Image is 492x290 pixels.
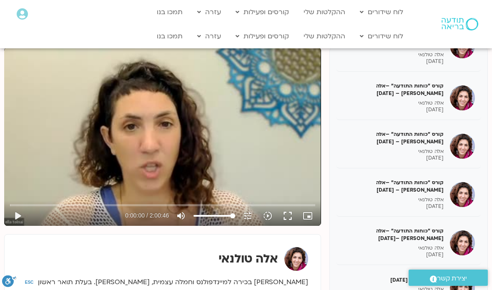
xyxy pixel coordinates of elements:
a: לוח שידורים [356,28,407,44]
img: קורס "כוחות התודעה" –אלה טולנאי –1/7/25 [450,230,475,255]
img: קורס "כוחות התודעה" –אלה טולנאי – 17/06/25 [450,134,475,159]
a: יצירת קשר [409,270,488,286]
p: אלה טולנאי [342,100,444,107]
img: אלה טולנאי [284,247,308,271]
img: קורס "כוחות התודעה" –אלה טולנאי – 24/06/25 [450,182,475,207]
a: קורסים ופעילות [231,28,293,44]
a: תמכו בנו [153,28,187,44]
img: תודעה בריאה [442,18,478,30]
strong: אלה טולנאי [218,251,278,267]
a: ההקלטות שלי [299,28,349,44]
a: לוח שידורים [356,4,407,20]
img: קורס "כוחות התודעה" –אלה טולנאי – 03/06/25 [450,85,475,110]
a: עזרה [193,4,225,20]
p: אלה טולנאי [342,196,444,203]
a: קורסים ופעילות [231,4,293,20]
p: אלה טולנאי [342,148,444,155]
a: עזרה [193,28,225,44]
h5: כוחות התודעה [DATE] [342,276,444,284]
h5: קורס "כוחות התודעה" –אלה [PERSON_NAME] – [DATE] [342,130,444,145]
p: [DATE] [342,106,444,113]
span: יצירת קשר [437,273,467,284]
p: [DATE] [342,58,444,65]
h5: קורס "כוחות התודעה" –אלה [PERSON_NAME] –[DATE] [342,227,444,242]
p: [DATE] [342,251,444,258]
p: אלה טולנאי [342,51,444,58]
p: [DATE] [342,155,444,162]
h5: קורס "כוחות התודעה" –אלה [PERSON_NAME] – [DATE] [342,179,444,194]
a: תמכו בנו [153,4,187,20]
a: ההקלטות שלי [299,4,349,20]
h5: קורס "כוחות התודעה" –אלה [PERSON_NAME] – [DATE] [342,82,444,97]
p: אלה טולנאי [342,245,444,252]
p: [DATE] [342,203,444,210]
